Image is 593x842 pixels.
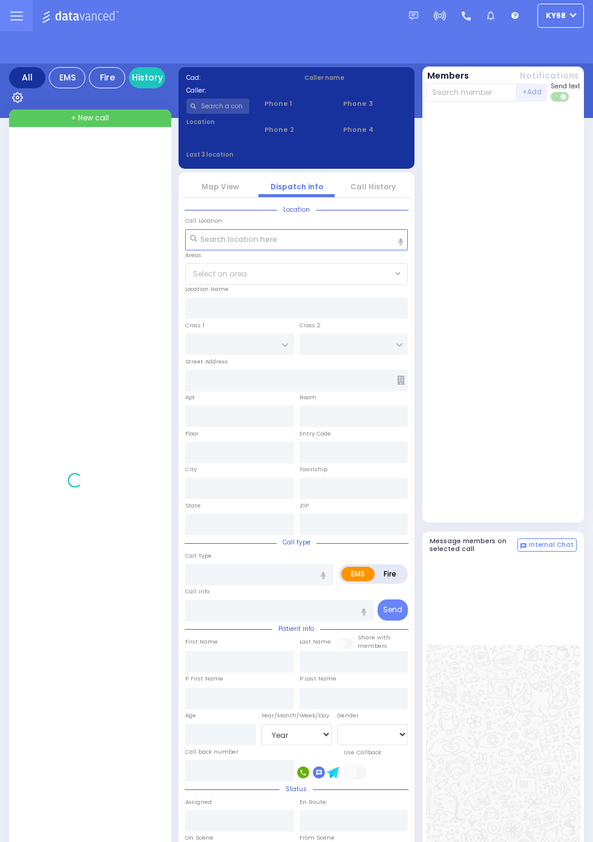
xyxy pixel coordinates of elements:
[300,674,336,683] label: P Last Name
[537,4,584,28] button: ky68
[193,269,247,279] span: Select an area
[185,217,222,225] label: Call Location
[426,83,517,102] input: Search member
[9,67,45,88] div: All
[300,465,327,474] label: Township
[277,538,316,547] span: Call type
[277,205,316,214] span: Location
[185,321,205,330] label: Cross 1
[300,393,316,402] label: Room
[300,834,335,842] label: From Scene
[551,91,570,103] label: Turn off text
[185,674,223,683] label: P First Name
[551,82,580,91] span: Send text
[185,429,198,438] label: Floor
[185,638,218,646] label: First Name
[49,67,85,88] div: EMS
[272,624,320,633] span: Patient info
[343,99,407,109] span: Phone 3
[261,711,332,720] div: Year/Month/Week/Day
[397,376,405,385] span: Other building occupants
[343,125,407,135] span: Phone 4
[185,798,212,806] label: Assigned
[201,181,239,192] a: Map View
[358,633,390,641] small: Share with
[71,113,109,123] span: + New call
[517,538,577,552] button: Internal Chat
[520,543,526,549] img: comment-alt.png
[185,552,212,560] label: Call Type
[337,711,359,720] label: Gender
[42,8,122,24] img: Logo
[185,587,209,596] label: Call Info
[427,70,469,82] button: Members
[374,567,406,581] label: Fire
[185,251,201,259] label: Areas
[185,711,196,720] label: Age
[344,748,381,757] label: Use Callback
[350,181,396,192] a: Call History
[129,67,165,88] a: History
[185,501,201,510] label: State
[185,834,214,842] label: On Scene
[358,642,387,650] span: members
[185,748,238,756] label: Call back number
[270,181,323,192] a: Dispatch info
[186,73,289,82] label: Cad:
[186,117,250,126] label: Location
[89,67,125,88] div: Fire
[186,86,289,95] label: Caller:
[300,429,331,438] label: Entry Code
[185,285,229,293] label: Location Name
[300,501,309,510] label: ZIP
[185,229,408,251] input: Search location here
[185,357,228,366] label: Street Address
[520,70,579,82] button: Notifications
[430,537,518,553] h5: Message members on selected call
[300,798,326,806] label: En Route
[304,73,407,82] label: Caller name
[409,11,418,21] img: message.svg
[341,567,375,581] label: EMS
[264,99,328,109] span: Phone 1
[186,150,297,159] label: Last 3 location
[300,638,331,646] label: Last Name
[185,393,195,402] label: Apt
[300,321,321,330] label: Cross 2
[280,785,313,794] span: Status
[186,99,250,114] input: Search a contact
[185,465,197,474] label: City
[546,10,566,21] span: ky68
[529,541,574,549] span: Internal Chat
[378,599,408,621] button: Send
[264,125,328,135] span: Phone 2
